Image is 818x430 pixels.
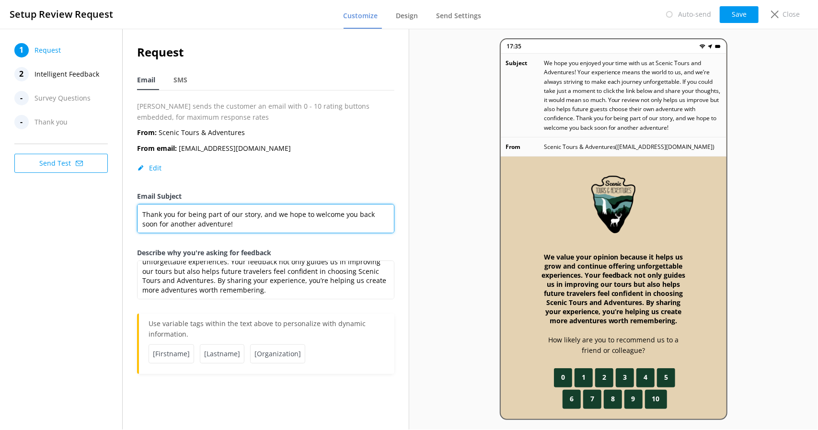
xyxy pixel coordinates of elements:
span: SMS [173,75,187,85]
img: battery.png [715,44,721,49]
label: Email Subject [137,191,394,202]
span: 2 [602,372,606,383]
span: 10 [652,394,660,404]
span: Send Settings [437,11,482,21]
span: Thank you [35,115,68,129]
p: Scenic Tours & Adventures ( [EMAIL_ADDRESS][DOMAIN_NAME] ) [544,142,715,151]
span: Survey Questions [35,91,91,105]
img: 788-1752724507.png [591,176,635,233]
button: Send Test [14,154,108,173]
div: 1 [14,43,29,57]
img: wifi.png [700,44,705,49]
img: near-me.png [707,44,713,49]
p: Auto-send [678,9,711,20]
p: From [506,142,544,151]
div: - [14,115,29,129]
p: We hope you enjoyed your time with us at Scenic Tours and Adventures! Your experience means the w... [544,58,722,132]
span: Customize [344,11,378,21]
span: 3 [623,372,627,383]
p: 17:35 [507,42,521,51]
span: 4 [644,372,647,383]
p: Close [783,9,800,20]
b: From email: [137,144,177,153]
p: Subject [506,58,544,132]
button: Save [720,6,759,23]
span: Design [396,11,418,21]
div: - [14,91,29,105]
span: Email [137,75,155,85]
span: Request [35,43,61,57]
textarea: We hope you enjoyed your time with us at Scenic Tours and Adventures! Your experience means the w... [137,204,394,233]
div: 2 [14,67,29,81]
button: Edit [137,163,161,173]
span: Intelligent Feedback [35,67,99,81]
p: [EMAIL_ADDRESS][DOMAIN_NAME] [137,143,291,154]
span: 7 [590,394,594,404]
h3: Setup Review Request [10,7,113,22]
label: Describe why you're asking for feedback [137,248,394,258]
span: [Organization] [250,344,305,363]
span: [Lastname] [200,344,244,363]
span: 6 [570,394,574,404]
p: [PERSON_NAME] sends the customer an email with 0 - 10 rating buttons embedded, for maximum respon... [137,101,394,123]
p: Scenic Tours & Adventures [137,127,245,138]
p: How likely are you to recommend us to a friend or colleague? [539,335,688,356]
span: 0 [561,372,565,383]
span: [Firstname] [149,344,194,363]
p: Use variable tags within the text above to personalize with dynamic information. [149,318,384,344]
b: From: [137,128,157,137]
span: 8 [611,394,615,404]
span: 9 [632,394,635,404]
span: 5 [664,372,668,383]
h3: We value your opinion because it helps us grow and continue offering unforgettable experiences. Y... [539,252,688,325]
span: 1 [582,372,586,383]
textarea: We value your opinion because it helps us grow and continue offering unforgettable experiences. Y... [137,260,394,299]
h2: Request [137,43,394,61]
